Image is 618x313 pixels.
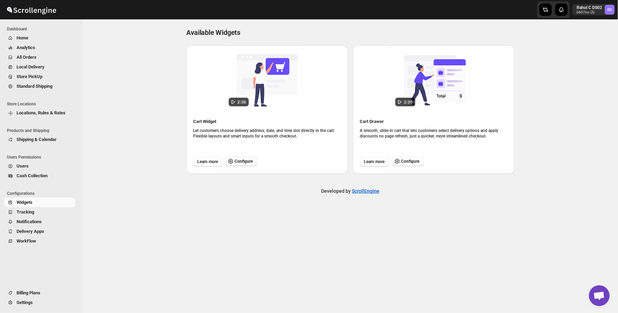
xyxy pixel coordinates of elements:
[17,84,52,89] span: Standard Shipping
[7,154,78,160] span: Users Permissions
[360,157,389,167] button: Learn more
[401,159,420,164] span: Configure
[17,55,37,60] span: All Orders
[4,171,75,181] button: Cash Collection
[17,35,28,40] span: Home
[352,188,379,194] a: ScrollEngine
[390,46,477,111] img: 01
[321,188,379,195] p: Developed by
[235,159,253,164] span: Configure
[392,156,424,166] button: Configure
[4,227,75,236] button: Delivery Apps
[360,118,384,125] h2: Cart Drawer
[577,5,602,10] p: Rahul C DS02
[17,45,35,50] span: Analytics
[193,128,341,139] div: Let customers choose delivery address, date, and time slot directly in the cart. Flexible layouts...
[4,207,75,217] button: Tracking
[4,33,75,43] button: Home
[4,236,75,246] button: WorkFlow
[607,8,612,12] text: RC
[17,219,42,224] span: Notifications
[6,1,57,18] img: ScrollEngine
[17,64,44,69] span: Local Delivery
[224,46,310,111] img: 00
[4,198,75,207] button: Widgets
[193,157,222,167] button: Learn more
[225,156,257,166] button: Configure
[17,290,40,295] span: Billing Plans
[4,53,75,62] button: All Orders
[17,238,36,244] span: WorkFlow
[198,159,218,164] span: Learn more
[364,159,385,164] span: Learn more
[17,110,66,115] span: Locations, Rules & Rates
[17,173,48,178] span: Cash Collection
[4,135,75,144] button: Shipping & Calendar
[4,298,75,307] button: Settings
[4,161,75,171] button: Users
[17,200,32,205] span: Widgets
[605,5,615,15] span: Rahul C DS02
[17,163,29,169] span: Users
[7,191,78,196] span: Configurations
[7,128,78,133] span: Products and Shipping
[4,108,75,118] button: Locations, Rules & Rates
[572,4,615,15] button: User menu
[4,288,75,298] button: Billing Plans
[4,43,75,53] button: Analytics
[17,300,33,305] span: Settings
[589,285,610,306] div: Open chat
[17,229,44,234] span: Delivery Apps
[360,128,507,139] div: A smooth, slide-in cart that lets customers select delivery options and apply discounts no page r...
[17,74,42,79] span: Store PickUp
[17,137,57,142] span: Shipping & Calendar
[4,217,75,227] button: Notifications
[577,10,602,15] p: b607ea-2b
[17,209,34,215] span: Tracking
[7,101,78,107] span: Store Locations
[7,26,78,32] span: Dashboard
[187,28,241,37] span: Available Widgets
[193,118,217,125] h2: Cart Widget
